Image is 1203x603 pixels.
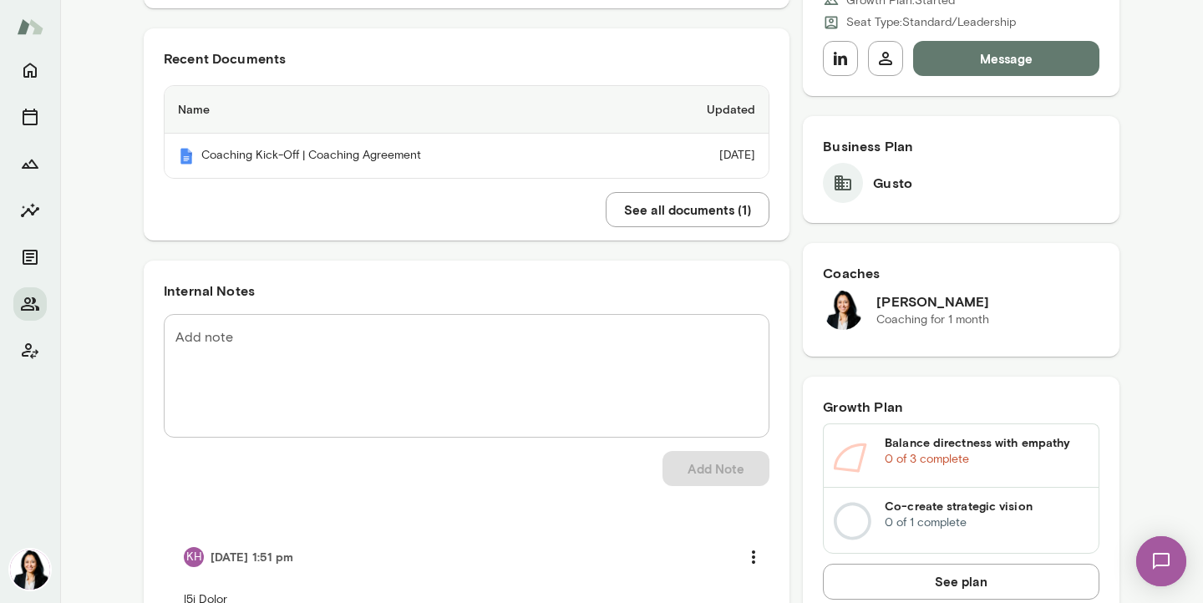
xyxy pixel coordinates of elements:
[885,498,1089,514] h6: Co-create strategic vision
[913,41,1099,76] button: Message
[211,549,293,565] h6: [DATE] 1:51 pm
[13,334,47,367] button: Client app
[13,100,47,134] button: Sessions
[823,263,1099,283] h6: Coaches
[13,147,47,180] button: Growth Plan
[876,312,989,328] p: Coaching for 1 month
[10,550,50,590] img: Monica Aggarwal
[736,540,771,575] button: more
[13,194,47,227] button: Insights
[164,48,769,68] h6: Recent Documents
[178,148,195,165] img: Mento
[184,547,204,567] div: KH
[637,86,769,134] th: Updated
[823,290,863,330] img: Monica Aggarwal
[823,564,1099,599] button: See plan
[876,291,989,312] h6: [PERSON_NAME]
[885,434,1089,451] h6: Balance directness with empathy
[13,53,47,87] button: Home
[13,287,47,321] button: Members
[873,173,912,193] h6: Gusto
[13,241,47,274] button: Documents
[164,281,769,301] h6: Internal Notes
[165,86,637,134] th: Name
[823,397,1099,417] h6: Growth Plan
[17,11,43,43] img: Mento
[885,451,1089,468] p: 0 of 3 complete
[165,134,637,178] th: Coaching Kick-Off | Coaching Agreement
[823,136,1099,156] h6: Business Plan
[637,134,769,178] td: [DATE]
[846,14,1016,31] p: Seat Type: Standard/Leadership
[885,514,1089,531] p: 0 of 1 complete
[606,192,769,227] button: See all documents (1)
